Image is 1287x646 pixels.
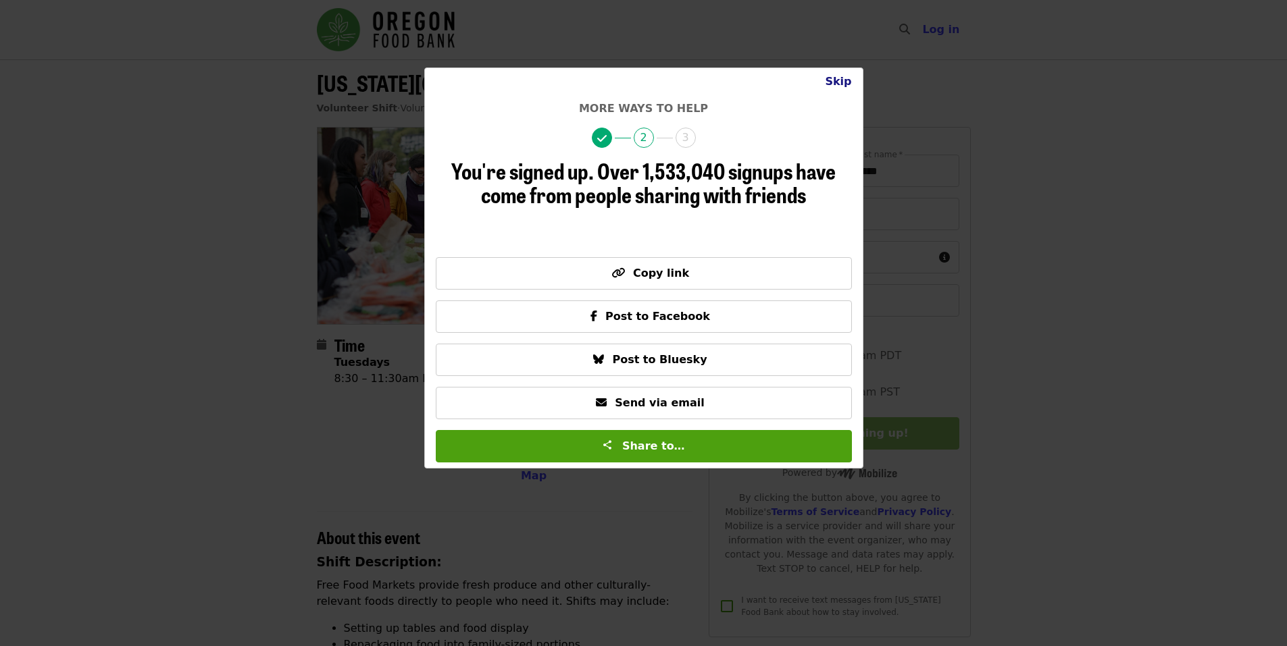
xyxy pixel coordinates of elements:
[436,257,852,290] button: Copy link
[451,155,594,186] span: You're signed up.
[481,155,836,210] span: Over 1,533,040 signups have come from people sharing with friends
[605,310,710,323] span: Post to Facebook
[634,128,654,148] span: 2
[590,310,597,323] i: facebook-f icon
[602,439,613,450] img: Share
[436,430,852,462] button: Share to…
[633,267,689,279] span: Copy link
[597,132,607,145] i: check icon
[593,353,604,366] i: bluesky icon
[612,353,707,366] span: Post to Bluesky
[436,387,852,419] button: Send via email
[436,344,852,376] button: Post to Bluesky
[615,396,704,409] span: Send via email
[579,102,708,115] span: More ways to help
[596,396,607,409] i: envelope icon
[436,300,852,333] button: Post to Facebook
[814,68,862,95] button: Close
[676,128,696,148] span: 3
[611,267,625,279] i: link icon
[622,439,685,452] span: Share to…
